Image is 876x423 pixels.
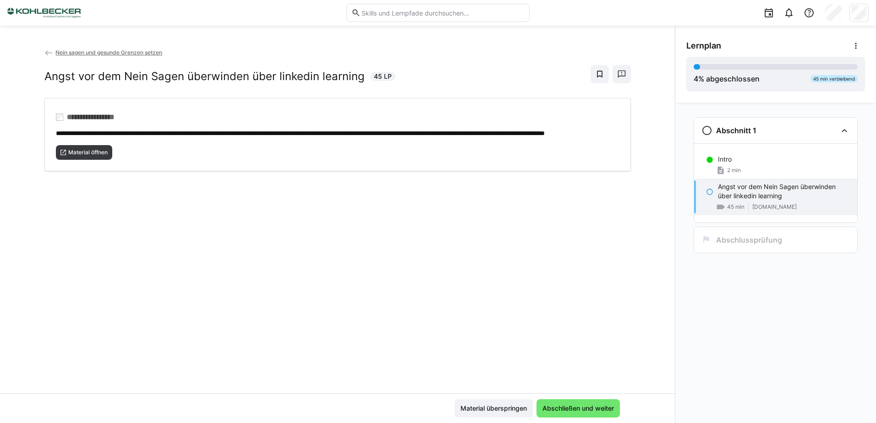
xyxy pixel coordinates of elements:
[537,399,620,418] button: Abschließen und weiter
[454,399,533,418] button: Material überspringen
[55,49,162,56] span: Nein sagen und gesunde Grenzen setzen
[44,49,163,56] a: Nein sagen und gesunde Grenzen setzen
[361,9,525,17] input: Skills und Lernpfade durchsuchen…
[374,72,392,81] span: 45 LP
[716,126,756,135] h3: Abschnitt 1
[727,167,741,174] span: 2 min
[56,145,113,160] button: Material öffnen
[694,74,698,83] span: 4
[67,149,109,156] span: Material öffnen
[752,203,797,211] span: [DOMAIN_NAME]
[718,155,732,164] p: Intro
[459,404,528,413] span: Material überspringen
[44,70,365,83] h2: Angst vor dem Nein Sagen überwinden über linkedin learning
[727,203,745,211] span: 45 min
[718,182,850,201] p: Angst vor dem Nein Sagen überwinden über linkedin learning
[541,404,615,413] span: Abschließen und weiter
[810,75,858,82] div: 45 min verbleibend
[686,41,721,51] span: Lernplan
[694,73,760,84] div: % abgeschlossen
[716,235,782,244] h3: Abschlussprüfung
